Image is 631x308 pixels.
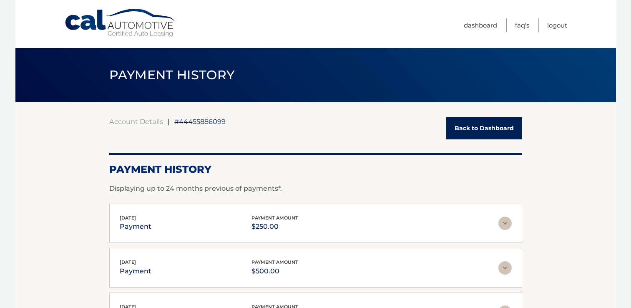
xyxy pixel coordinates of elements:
[120,265,151,277] p: payment
[120,259,136,265] span: [DATE]
[251,259,298,265] span: payment amount
[251,221,298,232] p: $250.00
[498,217,512,230] img: accordion-rest.svg
[464,18,497,32] a: Dashboard
[446,117,522,139] a: Back to Dashboard
[251,215,298,221] span: payment amount
[109,163,522,176] h2: Payment History
[547,18,567,32] a: Logout
[174,117,226,126] span: #44455886099
[120,215,136,221] span: [DATE]
[168,117,170,126] span: |
[109,184,522,194] p: Displaying up to 24 months previous of payments*.
[109,117,163,126] a: Account Details
[498,261,512,275] img: accordion-rest.svg
[109,67,235,83] span: PAYMENT HISTORY
[64,8,177,38] a: Cal Automotive
[515,18,529,32] a: FAQ's
[251,265,298,277] p: $500.00
[120,221,151,232] p: payment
